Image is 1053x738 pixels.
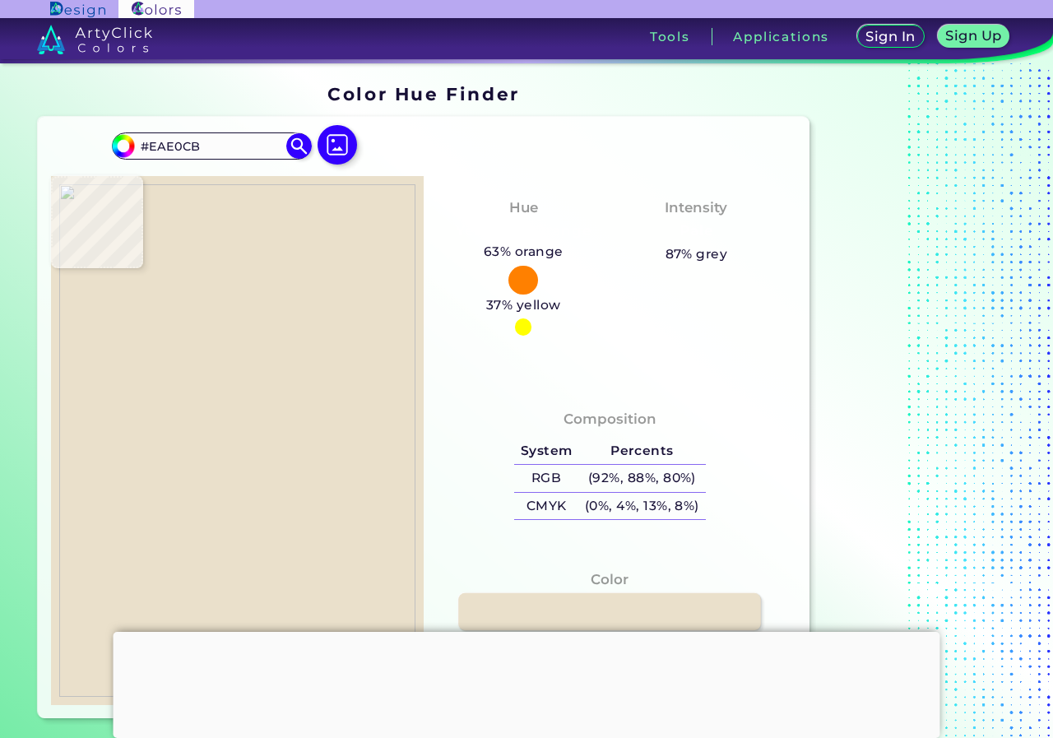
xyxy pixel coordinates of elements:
[480,295,567,316] h5: 37% yellow
[37,25,153,54] img: logo_artyclick_colors_white.svg
[114,632,940,734] iframe: Advertisement
[50,2,105,17] img: ArtyClick Design logo
[514,438,578,465] h5: System
[857,25,925,48] a: Sign In
[865,30,916,44] h5: Sign In
[514,465,578,492] h5: RGB
[59,184,415,698] img: 8a865239-7d5e-4dfc-b8a6-1c7ce16beb18
[578,465,705,492] h5: (92%, 88%, 80%)
[665,196,727,220] h4: Intensity
[578,438,705,465] h5: Percents
[816,78,1022,725] iframe: Advertisement
[650,30,690,43] h3: Tools
[733,30,829,43] h3: Applications
[666,244,728,265] h5: 87% grey
[318,125,357,165] img: icon picture
[514,493,578,520] h5: CMYK
[591,568,629,592] h4: Color
[509,196,538,220] h4: Hue
[135,135,288,157] input: type color..
[937,25,1009,48] a: Sign Up
[477,241,569,262] h5: 63% orange
[945,29,1002,43] h5: Sign Up
[673,221,720,241] h3: Pale
[286,133,311,158] img: icon search
[578,493,705,520] h5: (0%, 4%, 13%, 8%)
[564,407,656,431] h4: Composition
[449,221,598,241] h3: Yellowish Orange
[327,81,519,106] h1: Color Hue Finder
